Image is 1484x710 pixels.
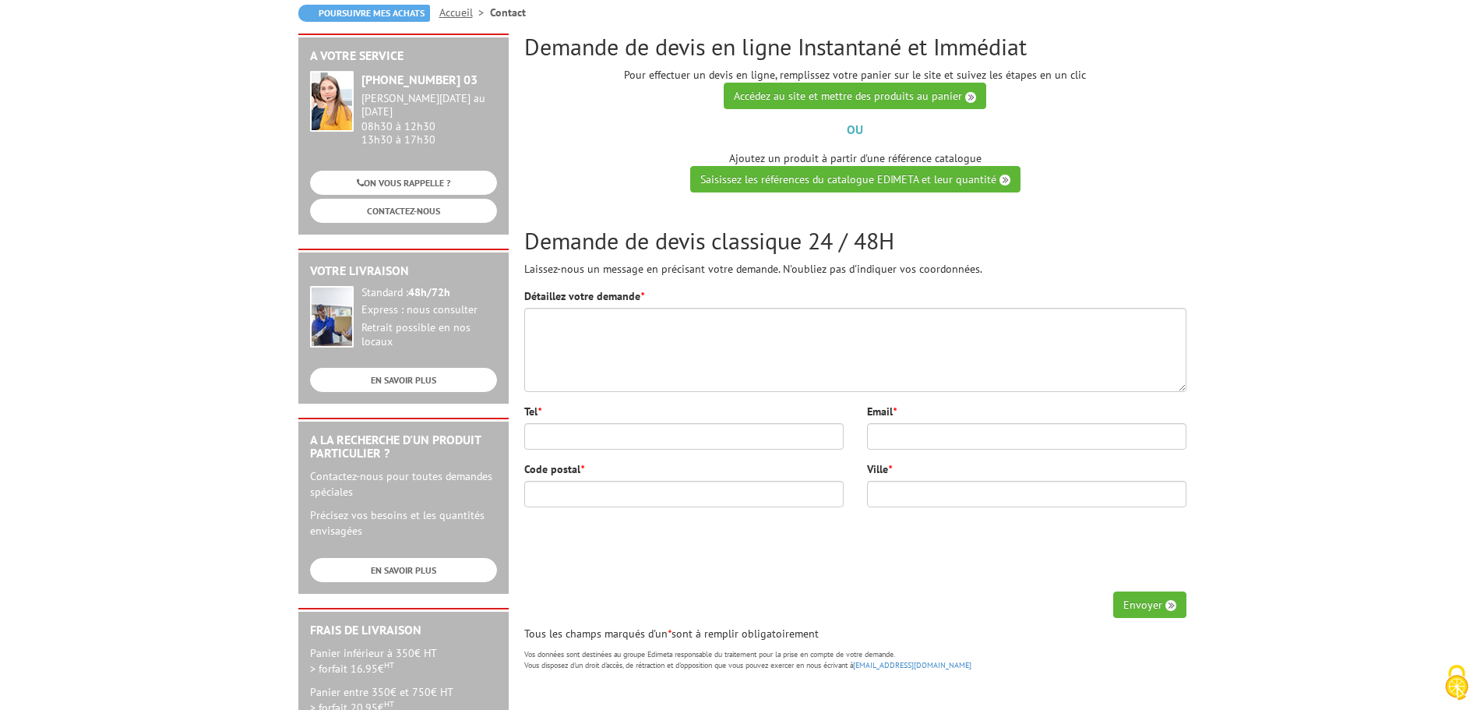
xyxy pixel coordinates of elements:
[298,5,430,22] a: Poursuivre mes achats
[310,507,497,539] p: Précisez vos besoins et les quantités envisagées
[524,34,1186,59] h2: Demande de devis en ligne Instantané et Immédiat
[524,404,541,419] label: Tel
[310,433,497,461] h2: A la recherche d'un produit particulier ?
[1113,592,1186,618] button: Envoyer
[1429,657,1484,710] button: Cookies (fenêtre modale)
[524,626,1186,641] p: Tous les champs marqués d'un sont à remplir obligatoirement
[361,92,497,146] div: 08h30 à 12h30 13h30 à 17h30
[310,645,497,676] p: Panier inférieur à 350€ HT
[524,121,1186,139] p: OU
[524,288,644,304] label: Détaillez votre demande
[950,519,1186,580] iframe: reCAPTCHA
[690,166,1020,193] a: Saisissez les références du catalogue EDIMETA et leur quantité
[310,71,354,132] img: widget-service.jpg
[310,468,497,500] p: Contactez-nous pour toutes demandes spéciales
[524,228,1186,277] div: Laissez-nous un message en précisant votre demande. N'oubliez pas d'indiquer vos coordonnées.
[1165,600,1176,611] img: angle-right.png
[490,5,526,20] li: Contact
[524,67,1186,109] p: Pour effectuer un devis en ligne, remplissez votre panier sur le site et suivez les étapes en un ...
[384,698,394,709] sup: HT
[384,659,394,670] sup: HT
[310,286,354,348] img: widget-livraison.jpg
[439,5,490,19] a: Accueil
[310,368,497,392] a: EN SAVOIR PLUS
[310,623,497,638] h2: Frais de Livraison
[965,92,976,103] img: angle-right.png
[361,72,478,87] strong: [PHONE_NUMBER] 03
[310,171,497,195] a: ON VOUS RAPPELLE ?
[524,150,1186,193] p: Ajoutez un produit à partir d'une référence catalogue
[524,649,1186,672] p: Vos données sont destinées au groupe Edimeta responsable du traitement pour la prise en compte de...
[310,49,497,63] h2: A votre service
[867,461,892,477] label: Ville
[310,199,497,223] a: CONTACTEZ-NOUS
[999,175,1010,185] img: angle-right.png
[524,228,1186,253] h2: Demande de devis classique 24 / 48H
[361,92,497,118] div: [PERSON_NAME][DATE] au [DATE]
[724,83,986,109] a: Accédez au site et mettre des produits au panier
[310,662,394,676] span: > forfait 16.95€
[867,404,897,419] label: Email
[361,321,497,349] div: Retrait possible en nos locaux
[524,461,584,477] label: Code postal
[408,285,450,299] strong: 48h/72h
[853,660,971,670] a: [EMAIL_ADDRESS][DOMAIN_NAME]
[361,303,497,317] div: Express : nous consulter
[361,286,497,300] div: Standard :
[310,264,497,278] h2: Votre livraison
[1437,663,1476,702] img: Cookies (fenêtre modale)
[310,558,497,582] a: EN SAVOIR PLUS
